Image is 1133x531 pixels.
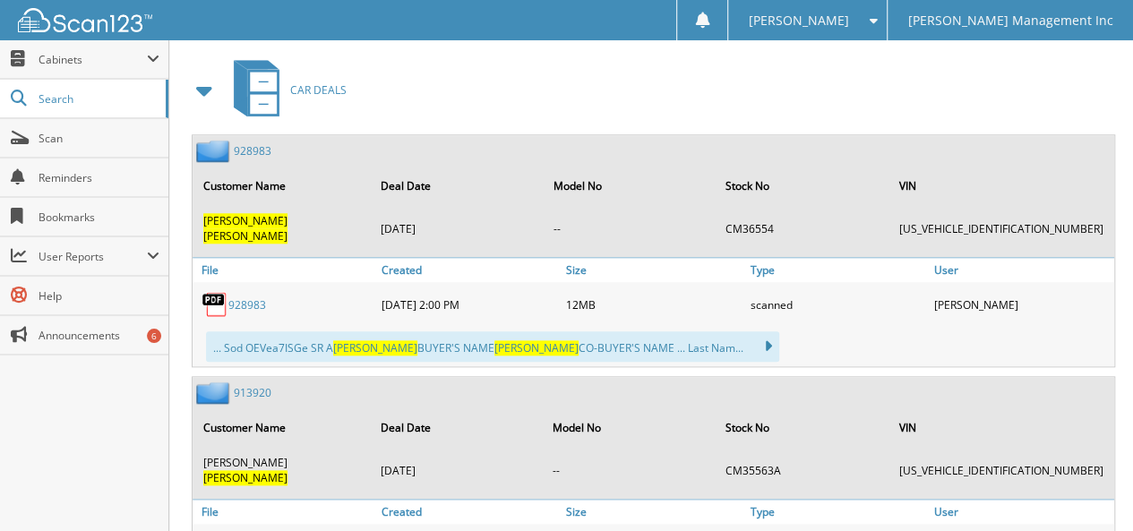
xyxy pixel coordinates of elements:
[39,170,159,185] span: Reminders
[544,167,714,204] th: Model No
[39,131,159,146] span: Scan
[203,228,288,244] span: [PERSON_NAME]
[290,82,347,98] span: CAR DEALS
[39,52,147,67] span: Cabinets
[716,448,888,492] td: CM35563A
[371,448,542,492] td: [DATE]
[39,249,147,264] span: User Reports
[377,287,562,322] div: [DATE] 2:00 PM
[223,55,347,125] a: CAR DEALS
[745,500,930,524] a: Type
[193,500,377,524] a: File
[194,448,369,492] td: [PERSON_NAME]
[544,448,714,492] td: --
[745,287,930,322] div: scanned
[717,167,888,204] th: Stock No
[377,258,562,282] a: Created
[544,206,714,251] td: --
[544,409,714,446] th: Model No
[890,167,1112,204] th: VIN
[372,206,543,251] td: [DATE]
[890,448,1112,492] td: [US_VEHICLE_IDENTIFICATION_NUMBER]
[203,470,288,485] span: [PERSON_NAME]
[716,409,888,446] th: Stock No
[203,213,288,228] span: [PERSON_NAME]
[39,288,159,304] span: Help
[930,500,1114,524] a: User
[930,287,1114,322] div: [PERSON_NAME]
[39,328,159,343] span: Announcements
[196,381,234,404] img: folder2.png
[193,258,377,282] a: File
[745,258,930,282] a: Type
[377,500,562,524] a: Created
[194,409,369,446] th: Customer Name
[39,210,159,225] span: Bookmarks
[18,8,152,32] img: scan123-logo-white.svg
[234,143,271,158] a: 928983
[749,15,849,26] span: [PERSON_NAME]
[147,329,161,343] div: 6
[890,409,1112,446] th: VIN
[372,167,543,204] th: Deal Date
[234,385,271,400] a: 913920
[333,340,417,355] span: [PERSON_NAME]
[228,297,266,313] a: 928983
[202,291,228,318] img: PDF.png
[562,258,746,282] a: Size
[206,331,779,362] div: ... Sod OEVea7ISGe SR A BUYER'S NAME CO-BUYER'S NAME ... Last Nam...
[907,15,1112,26] span: [PERSON_NAME] Management Inc
[371,409,542,446] th: Deal Date
[930,258,1114,282] a: User
[39,91,157,107] span: Search
[890,206,1112,251] td: [US_VEHICLE_IDENTIFICATION_NUMBER]
[717,206,888,251] td: CM36554
[562,500,746,524] a: Size
[196,140,234,162] img: folder2.png
[194,167,370,204] th: Customer Name
[562,287,746,322] div: 12MB
[494,340,579,355] span: [PERSON_NAME]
